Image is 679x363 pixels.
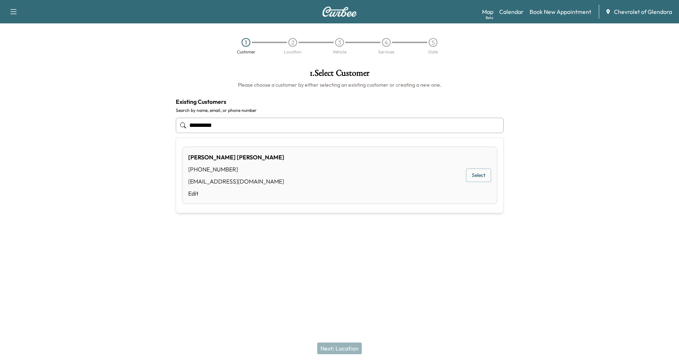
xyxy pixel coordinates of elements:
[429,38,437,47] div: 5
[530,7,591,16] a: Book New Appointment
[335,38,344,47] div: 3
[428,50,438,54] div: Date
[176,107,504,113] label: Search by name, email, or phone number
[382,38,391,47] div: 4
[188,177,284,186] div: [EMAIL_ADDRESS][DOMAIN_NAME]
[499,7,524,16] a: Calendar
[176,97,504,106] h4: Existing Customers
[482,7,493,16] a: MapBeta
[378,50,394,54] div: Services
[176,69,504,81] h1: 1 . Select Customer
[288,38,297,47] div: 2
[466,169,491,182] button: Select
[322,7,357,17] img: Curbee Logo
[188,189,284,198] a: Edit
[614,7,672,16] span: Chevrolet of Glendora
[486,15,493,20] div: Beta
[188,165,284,174] div: [PHONE_NUMBER]
[284,50,301,54] div: Location
[242,38,250,47] div: 1
[176,81,504,88] h6: Please choose a customer by either selecting an existing customer or creating a new one.
[333,50,346,54] div: Vehicle
[237,50,255,54] div: Customer
[188,153,284,162] div: [PERSON_NAME] [PERSON_NAME]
